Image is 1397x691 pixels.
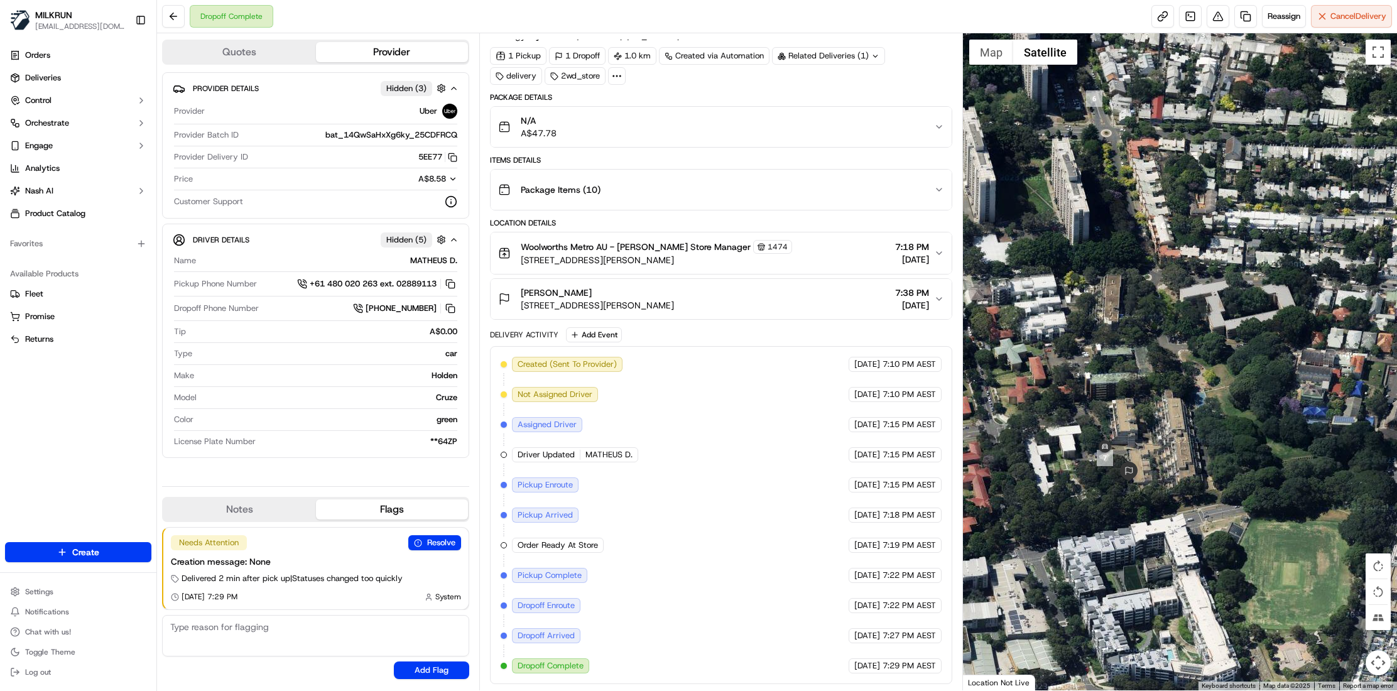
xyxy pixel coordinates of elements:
span: 7:15 PM AEST [883,419,936,430]
span: [DATE] [895,253,929,266]
button: Orchestrate [5,113,151,133]
span: 7:18 PM [895,241,929,253]
div: A$0.00 [191,326,457,337]
span: Product Catalog [25,208,85,219]
button: Tilt map [1366,605,1391,630]
span: 7:22 PM AEST [883,570,936,581]
button: Notes [163,499,316,520]
div: Related Deliveries (1) [772,47,885,65]
span: Chat with us! [25,627,71,637]
div: Items Details [490,155,952,165]
span: A$8.58 [418,173,446,184]
button: Create [5,542,151,562]
span: [DATE] [854,570,880,581]
span: 7:22 PM AEST [883,600,936,611]
a: +61 480 020 263 ext. 02889113 [297,277,457,291]
span: [PHONE_NUMBER] [366,303,437,314]
span: Map data ©2025 [1263,682,1310,689]
a: Deliveries [5,68,151,88]
img: uber-new-logo.jpeg [442,104,457,119]
span: Control [25,95,52,106]
span: 7:15 PM AEST [883,449,936,460]
div: delivery [490,67,542,85]
span: Color [174,414,193,425]
span: Notifications [25,607,69,617]
button: Flags [316,499,469,520]
span: Hidden ( 5 ) [386,234,427,246]
span: Provider Delivery ID [174,151,248,163]
div: 7 [1097,450,1113,466]
button: Add Event [566,327,622,342]
div: Needs Attention [171,535,247,550]
span: [STREET_ADDRESS][PERSON_NAME] [521,254,792,266]
span: Analytics [25,163,60,174]
button: Keyboard shortcuts [1202,682,1256,690]
span: +61 480 020 263 ext. 02889113 [310,278,437,290]
button: Show satellite imagery [1013,40,1077,65]
span: 7:10 PM AEST [883,359,936,370]
div: car [197,348,457,359]
span: Pickup Arrived [518,509,573,521]
div: Package Details [490,92,952,102]
span: bat_14QwSaHxXg6ky_25CDFRCQ [325,129,457,141]
span: [STREET_ADDRESS][PERSON_NAME] [521,299,674,312]
span: A$47.78 [521,127,557,139]
button: MILKRUN [35,9,72,21]
span: Uber [420,106,437,117]
a: Open this area in Google Maps (opens a new window) [966,674,1008,690]
button: Hidden (3) [381,80,449,96]
span: [DATE] [854,660,880,672]
a: Orders [5,45,151,65]
div: Available Products [5,264,151,284]
div: Favorites [5,234,151,254]
span: [DATE] 7:29 PM [182,592,237,602]
button: Toggle Theme [5,643,151,661]
button: Rotate map counterclockwise [1366,579,1391,604]
span: Assigned Driver [518,419,577,430]
span: [DATE] [854,509,880,521]
span: Driver Updated [518,449,575,460]
button: Hidden (5) [381,232,449,248]
span: Orders [25,50,50,61]
span: [DATE] [895,299,929,312]
span: Provider [174,106,205,117]
span: Name [174,255,196,266]
a: Promise [10,311,146,322]
a: Fleet [10,288,146,300]
span: Created (Sent To Provider) [518,359,617,370]
span: Cancel Delivery [1330,11,1386,22]
span: [DATE] [854,600,880,611]
span: Toggle Theme [25,647,75,657]
button: Package Items (10) [491,170,952,210]
span: Engage [25,140,53,151]
div: Location Details [490,218,952,228]
button: MILKRUNMILKRUN[EMAIL_ADDRESS][DOMAIN_NAME] [5,5,130,35]
button: 5EE77 [418,151,457,163]
div: Holden [199,370,457,381]
span: 7:18 PM AEST [883,509,936,521]
span: Log out [25,667,51,677]
span: Provider Details [193,84,259,94]
div: Location Not Live [963,675,1035,690]
span: Driver Details [193,235,249,245]
span: 7:19 PM AEST [883,540,936,551]
button: Promise [5,307,151,327]
div: 1 Dropoff [549,47,606,65]
span: Nash AI [25,185,53,197]
a: Created via Automation [659,47,769,65]
a: Terms (opens in new tab) [1318,682,1335,689]
span: [DATE] [854,479,880,491]
a: Product Catalog [5,204,151,224]
span: Dropoff Complete [518,660,584,672]
span: 7:15 PM AEST [883,479,936,491]
button: Nash AI [5,181,151,201]
button: Log out [5,663,151,681]
span: [PERSON_NAME] [521,286,592,299]
div: 6 [1086,90,1102,107]
button: [PHONE_NUMBER] [353,302,457,315]
img: MILKRUN [10,10,30,30]
div: green [198,414,457,425]
span: Provider Batch ID [174,129,239,141]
